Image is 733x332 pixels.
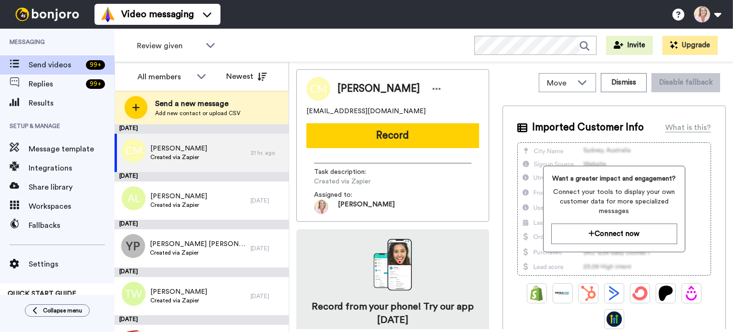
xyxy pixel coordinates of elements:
[529,286,545,301] img: Shopify
[251,292,284,300] div: [DATE]
[337,82,420,96] span: [PERSON_NAME]
[251,149,284,157] div: 21 hr. ago
[314,190,381,200] span: Assigned to:
[11,8,83,21] img: bj-logo-header-white.svg
[29,258,115,270] span: Settings
[115,124,289,134] div: [DATE]
[86,79,105,89] div: 99 +
[8,290,76,297] span: QUICK START GUIDE
[581,286,596,301] img: Hubspot
[150,249,246,257] span: Created via Zapier
[551,174,677,183] span: Want a greater impact and engagement?
[29,201,115,212] span: Workspaces
[651,73,720,92] button: Disable fallback
[29,97,115,109] span: Results
[29,59,82,71] span: Send videos
[555,286,570,301] img: Ontraport
[115,172,289,182] div: [DATE]
[547,77,573,89] span: Move
[338,200,395,214] span: [PERSON_NAME]
[662,36,718,55] button: Upgrade
[122,186,146,210] img: al.png
[306,77,330,101] img: Image of Christina McSweeney McSweeney
[632,286,648,301] img: ConvertKit
[150,239,246,249] span: [PERSON_NAME] [PERSON_NAME]
[551,224,677,244] button: Connect now
[314,167,381,177] span: Task description :
[155,109,241,117] span: Add new contact or upload CSV
[86,60,105,70] div: 99 +
[137,40,201,52] span: Review given
[115,315,289,325] div: [DATE]
[607,286,622,301] img: ActiveCampaign
[658,286,673,301] img: Patreon
[122,282,146,306] img: tw.png
[314,177,405,186] span: Created via Zapier
[251,197,284,204] div: [DATE]
[29,220,115,231] span: Fallbacks
[606,36,653,55] button: Invite
[150,153,207,161] span: Created via Zapier
[532,120,644,135] span: Imported Customer Info
[150,287,207,297] span: [PERSON_NAME]
[29,78,82,90] span: Replies
[29,182,115,193] span: Share library
[601,73,647,92] button: Dismiss
[607,311,622,327] img: GoHighLevel
[219,67,274,86] button: Newest
[150,144,207,153] span: [PERSON_NAME]
[100,7,115,22] img: vm-color.svg
[115,220,289,229] div: [DATE]
[155,98,241,109] span: Send a new message
[306,123,479,148] button: Record
[150,297,207,304] span: Created via Zapier
[43,307,82,314] span: Collapse menu
[150,201,207,209] span: Created via Zapier
[551,187,677,216] span: Connect your tools to display your own customer data for more specialized messages
[251,245,284,252] div: [DATE]
[115,268,289,277] div: [DATE]
[665,122,711,133] div: What is this?
[29,143,115,155] span: Message template
[121,8,194,21] span: Video messaging
[25,304,90,317] button: Collapse menu
[684,286,699,301] img: Drip
[374,239,412,290] img: download
[121,234,145,258] img: 8b7ac687-215c-4a70-95b0-e7479651cdb1.png
[137,71,192,83] div: All members
[306,107,426,116] span: [EMAIL_ADDRESS][DOMAIN_NAME]
[122,139,146,162] img: cm.png
[306,300,480,327] h4: Record from your phone! Try our app [DATE]
[150,192,207,201] span: [PERSON_NAME]
[29,162,115,174] span: Integrations
[314,200,328,214] img: 36332abc-720e-4467-8b9e-22af4a6fe9c0-1676034223.jpg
